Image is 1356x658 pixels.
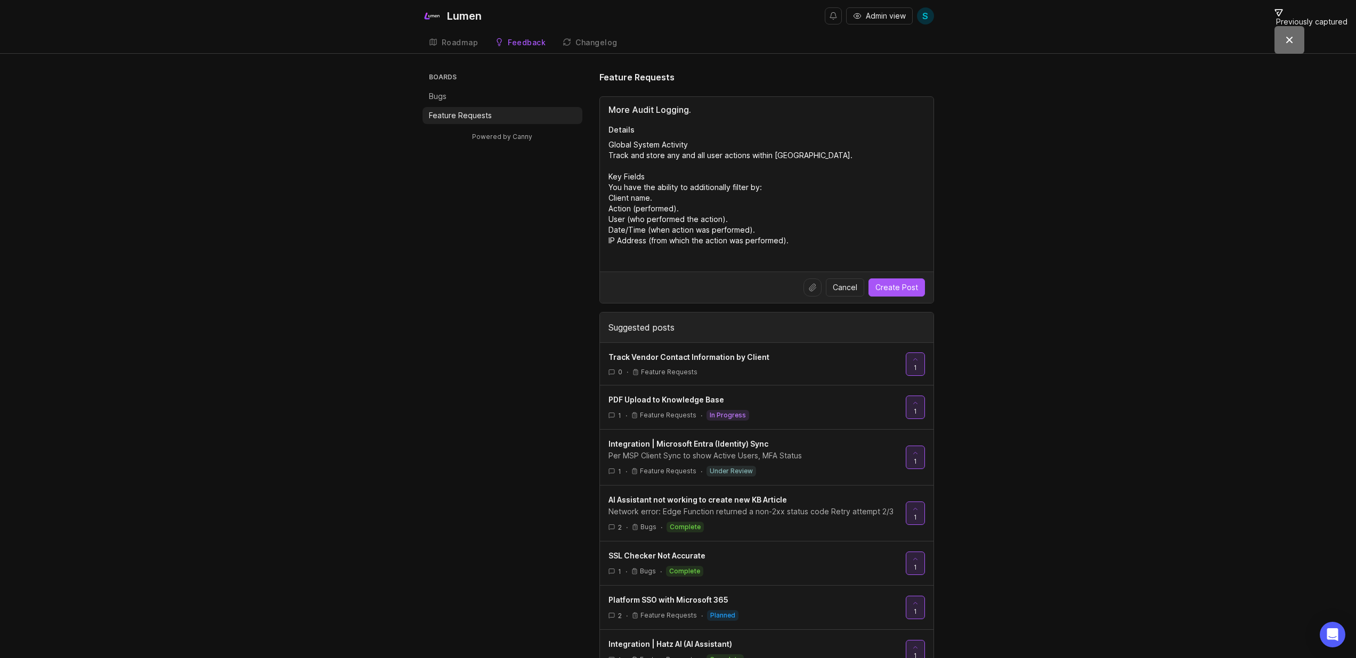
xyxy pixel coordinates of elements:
[608,394,906,421] a: PDF Upload to Knowledge Base1·Feature Requests·in progress
[833,282,857,293] span: Cancel
[710,411,746,420] p: in progress
[914,457,917,466] span: 1
[608,550,906,577] a: SSL Checker Not Accurate1·Bugs·complete
[427,71,582,86] h3: Boards
[914,513,917,522] span: 1
[508,39,546,46] div: Feedback
[906,446,925,469] button: 1
[640,523,656,531] p: Bugs
[608,450,897,462] div: Per MSP Client Sync to show Active Users, MFA Status
[429,91,446,102] p: Bugs
[575,39,618,46] div: Changelog
[626,411,627,420] div: ·
[641,368,697,376] p: Feature Requests
[608,351,906,376] a: Track Vendor Contact Information by Client0·Feature Requests
[626,567,627,576] div: ·
[710,611,735,620] p: planned
[626,467,627,476] div: ·
[914,407,917,416] span: 1
[906,352,925,376] button: 1
[661,523,662,532] div: ·
[618,611,622,620] span: 2
[669,567,700,575] p: complete
[608,595,728,604] span: Platform SSO with Microsoft 365
[922,10,928,22] span: S
[868,278,925,297] button: Create Post
[906,501,925,525] button: 1
[608,639,732,648] span: Integration | Hatz AI (AI Assistant)
[826,278,864,297] button: Cancel
[626,611,628,620] div: ·
[875,282,918,293] span: Create Post
[640,411,696,420] p: Feature Requests
[1320,622,1345,647] div: Open Intercom Messenger
[608,125,925,135] p: Details
[470,130,534,143] a: Powered by Canny
[906,396,925,419] button: 1
[442,39,478,46] div: Roadmap
[618,367,622,376] span: 0
[640,611,697,620] p: Feature Requests
[846,7,913,24] button: Admin view
[906,596,925,619] button: 1
[618,523,622,532] span: 2
[914,363,917,372] span: 1
[608,495,787,504] span: AI Assistant not working to create new KB Article
[906,552,925,575] button: 1
[600,312,933,342] div: Suggested posts
[710,467,753,475] p: under review
[701,611,703,620] div: ·
[608,594,906,621] a: Platform SSO with Microsoft 3652·Feature Requests·planned
[670,523,701,531] p: complete
[627,367,628,376] div: ·
[618,567,621,576] span: 1
[608,352,769,361] span: Track Vendor Contact Information by Client
[640,467,696,475] p: Feature Requests
[447,11,482,21] div: Lumen
[423,6,442,26] img: Lumen logo
[608,439,768,448] span: Integration | Microsoft Entra (Identity) Sync
[640,567,656,575] p: Bugs
[917,7,934,24] button: S
[914,607,917,616] span: 1
[556,32,624,54] a: Changelog
[423,107,582,124] a: Feature Requests
[608,551,705,560] span: SSL Checker Not Accurate
[608,395,724,404] span: PDF Upload to Knowledge Base
[660,567,662,576] div: ·
[825,7,842,24] button: Notifications
[423,32,485,54] a: Roadmap
[429,110,492,121] p: Feature Requests
[608,139,925,257] textarea: Details
[866,11,906,21] span: Admin view
[608,494,906,532] a: AI Assistant not working to create new KB ArticleNetwork error: Edge Function returned a non-2xx ...
[608,506,897,517] div: Network error: Edge Function returned a non-2xx status code Retry attempt 2/3
[701,467,702,476] div: ·
[608,438,906,476] a: Integration | Microsoft Entra (Identity) SyncPer MSP Client Sync to show Active Users, MFA Status...
[618,467,621,476] span: 1
[626,523,628,532] div: ·
[489,32,552,54] a: Feedback
[599,71,675,84] h1: Feature Requests
[608,103,925,116] input: Title
[618,411,621,420] span: 1
[914,563,917,572] span: 1
[423,88,582,105] a: Bugs
[701,411,702,420] div: ·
